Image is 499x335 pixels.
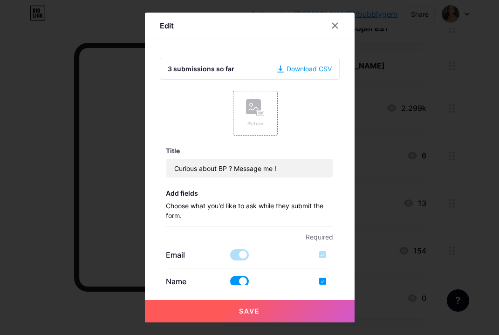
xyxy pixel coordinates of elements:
[166,232,333,242] p: Required
[166,189,333,197] h3: Add fields
[277,64,332,74] div: Download CSV
[239,307,260,315] span: Save
[166,147,333,155] h3: Title
[166,159,333,178] input: Title
[166,249,222,260] p: Email
[166,201,333,226] p: Choose what you'd like to ask while they submit the form.
[145,300,355,322] button: Save
[166,276,222,287] p: Name
[246,120,265,127] div: Picture
[168,64,234,74] div: 3 submissions so far
[160,20,174,31] div: Edit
